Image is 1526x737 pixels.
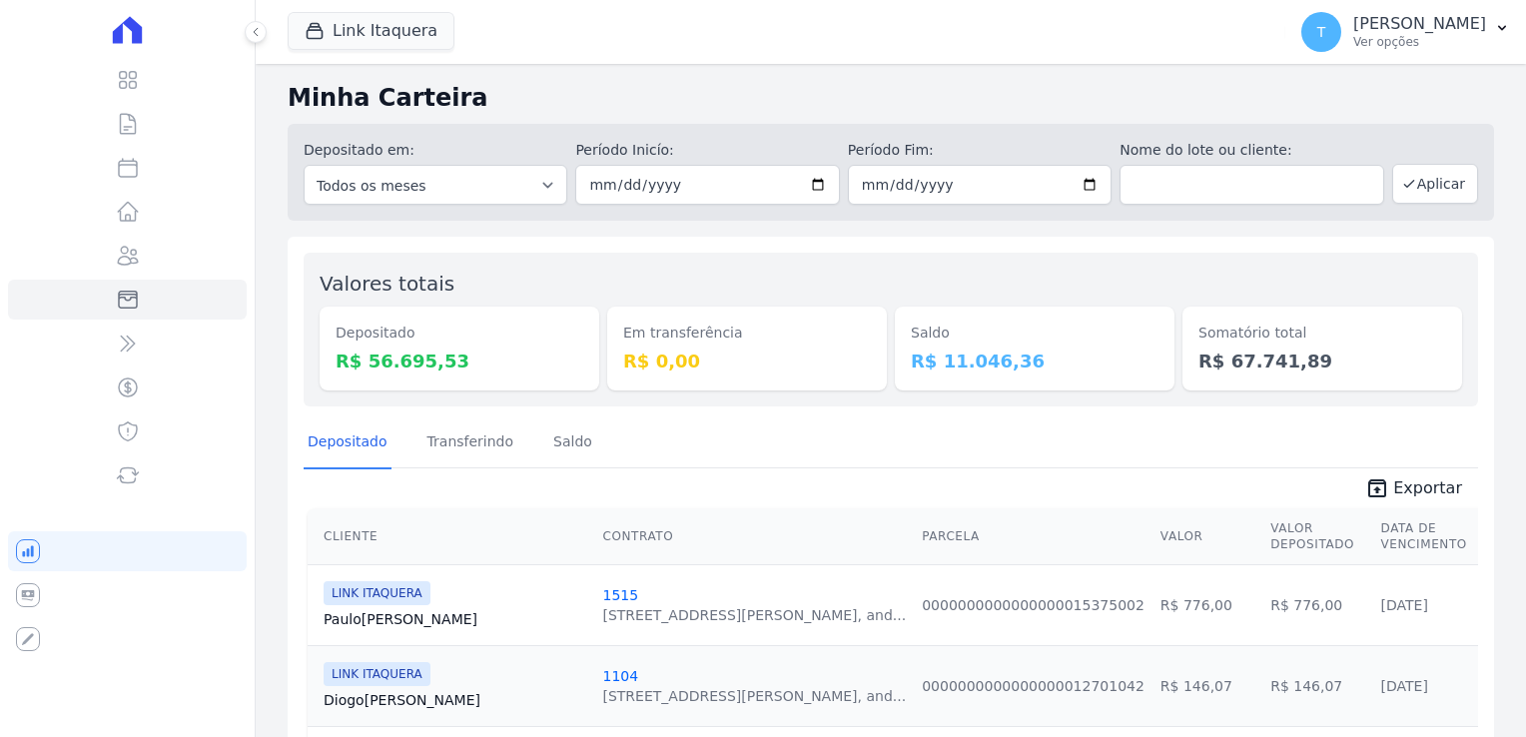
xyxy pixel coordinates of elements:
td: R$ 776,00 [1152,564,1262,645]
dd: R$ 11.046,36 [911,348,1158,374]
th: Cliente [308,508,594,565]
a: unarchive Exportar [1349,476,1478,504]
dt: Saldo [911,323,1158,344]
a: [DATE] [1381,597,1428,613]
a: Saldo [549,417,596,469]
td: R$ 146,07 [1262,645,1372,726]
dd: R$ 56.695,53 [336,348,583,374]
div: [STREET_ADDRESS][PERSON_NAME], and... [602,605,906,625]
span: LINK ITAQUERA [324,581,430,605]
span: LINK ITAQUERA [324,662,430,686]
i: unarchive [1365,476,1389,500]
a: 0000000000000000012701042 [922,678,1144,694]
h2: Minha Carteira [288,80,1494,116]
button: Link Itaquera [288,12,454,50]
label: Período Inicío: [575,140,839,161]
a: Paulo[PERSON_NAME] [324,609,586,629]
a: Transferindo [423,417,518,469]
a: 0000000000000000015375002 [922,597,1144,613]
button: Aplicar [1392,164,1478,204]
th: Valor [1152,508,1262,565]
a: Diogo[PERSON_NAME] [324,690,586,710]
dd: R$ 0,00 [623,348,871,374]
td: R$ 146,07 [1152,645,1262,726]
a: 1515 [602,587,638,603]
a: Depositado [304,417,391,469]
p: Ver opções [1353,34,1486,50]
label: Valores totais [320,272,454,296]
a: [DATE] [1381,678,1428,694]
p: [PERSON_NAME] [1353,14,1486,34]
a: 1104 [602,668,638,684]
td: R$ 776,00 [1262,564,1372,645]
label: Período Fim: [848,140,1112,161]
th: Contrato [594,508,914,565]
th: Data de Vencimento [1373,508,1475,565]
th: Valor Depositado [1262,508,1372,565]
button: T [PERSON_NAME] Ver opções [1285,4,1526,60]
label: Nome do lote ou cliente: [1120,140,1383,161]
dt: Depositado [336,323,583,344]
span: T [1317,25,1326,39]
div: [STREET_ADDRESS][PERSON_NAME], and... [602,686,906,706]
dd: R$ 67.741,89 [1198,348,1446,374]
label: Depositado em: [304,142,414,158]
dt: Somatório total [1198,323,1446,344]
dt: Em transferência [623,323,871,344]
span: Exportar [1393,476,1462,500]
th: Parcela [914,508,1152,565]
